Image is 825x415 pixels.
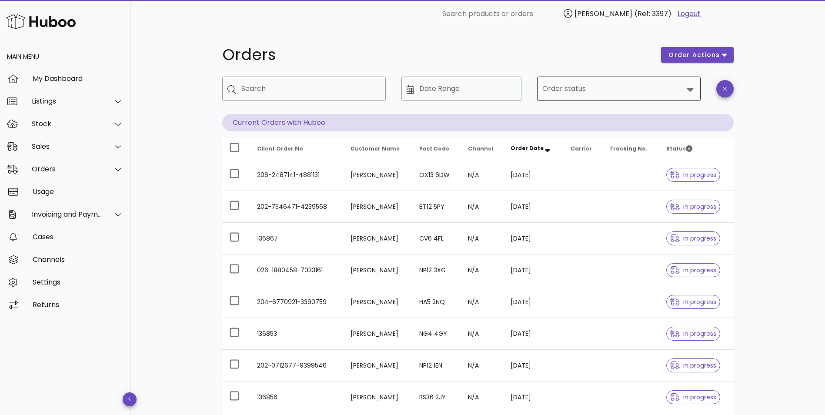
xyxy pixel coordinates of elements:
[412,138,461,159] th: Post Code
[344,191,413,223] td: [PERSON_NAME]
[419,145,449,152] span: Post Code
[250,223,344,254] td: 136867
[670,331,716,337] span: in progress
[574,9,632,19] span: [PERSON_NAME]
[461,318,504,350] td: N/A
[344,254,413,286] td: [PERSON_NAME]
[344,382,413,413] td: [PERSON_NAME]
[670,362,716,368] span: in progress
[461,286,504,318] td: N/A
[250,254,344,286] td: 026-1880458-7033161
[6,12,76,31] img: Huboo Logo
[504,191,564,223] td: [DATE]
[222,47,651,63] h1: Orders
[250,350,344,382] td: 202-0712677-9399546
[344,223,413,254] td: [PERSON_NAME]
[32,210,103,218] div: Invoicing and Payments
[412,254,461,286] td: NP12 3XG
[504,286,564,318] td: [DATE]
[504,223,564,254] td: [DATE]
[344,286,413,318] td: [PERSON_NAME]
[344,159,413,191] td: [PERSON_NAME]
[504,138,564,159] th: Order Date: Sorted descending. Activate to remove sorting.
[461,191,504,223] td: N/A
[33,278,124,286] div: Settings
[33,301,124,309] div: Returns
[344,350,413,382] td: [PERSON_NAME]
[537,77,701,101] div: Order status
[461,159,504,191] td: N/A
[504,254,564,286] td: [DATE]
[602,138,659,159] th: Tracking No.
[609,145,648,152] span: Tracking No.
[412,382,461,413] td: BS36 2JY
[250,318,344,350] td: 136853
[250,191,344,223] td: 202-7546471-4239568
[659,138,734,159] th: Status
[412,286,461,318] td: HA5 2NQ
[678,9,701,19] a: Logout
[351,145,400,152] span: Customer Name
[250,286,344,318] td: 204-6770921-3390759
[33,255,124,264] div: Channels
[32,165,103,173] div: Orders
[461,382,504,413] td: N/A
[461,138,504,159] th: Channel
[32,120,103,128] div: Stock
[504,382,564,413] td: [DATE]
[670,267,716,273] span: in progress
[257,145,305,152] span: Client Order No.
[670,204,716,210] span: in progress
[33,187,124,196] div: Usage
[670,394,716,400] span: in progress
[670,172,716,178] span: in progress
[461,223,504,254] td: N/A
[32,97,103,105] div: Listings
[412,159,461,191] td: OX13 6DW
[33,74,124,83] div: My Dashboard
[32,142,103,151] div: Sales
[222,114,734,131] p: Current Orders with Huboo
[670,235,716,241] span: in progress
[344,138,413,159] th: Customer Name
[635,9,671,19] span: (Ref: 3397)
[666,145,692,152] span: Status
[461,254,504,286] td: N/A
[250,382,344,413] td: 136856
[564,138,602,159] th: Carrier
[412,318,461,350] td: NG4 4GY
[344,318,413,350] td: [PERSON_NAME]
[661,47,733,63] button: order actions
[250,159,344,191] td: 206-2487141-4881131
[412,223,461,254] td: CV6 4FL
[250,138,344,159] th: Client Order No.
[504,350,564,382] td: [DATE]
[668,50,720,60] span: order actions
[468,145,493,152] span: Channel
[412,191,461,223] td: BT12 5PY
[412,350,461,382] td: NP12 1EN
[670,299,716,305] span: in progress
[461,350,504,382] td: N/A
[504,318,564,350] td: [DATE]
[504,159,564,191] td: [DATE]
[33,233,124,241] div: Cases
[571,145,592,152] span: Carrier
[511,144,544,152] span: Order Date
